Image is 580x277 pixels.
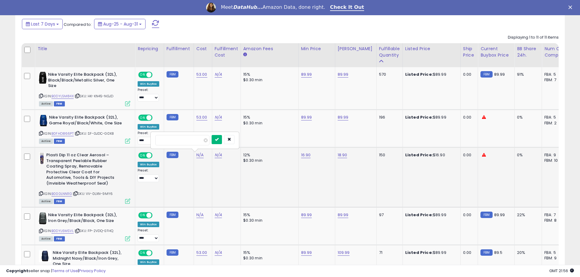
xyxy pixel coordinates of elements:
div: $0.30 min [243,120,294,126]
span: All listings currently available for purchase on Amazon [39,236,53,241]
div: FBA: 5 [544,115,564,120]
a: 89.99 [338,212,349,218]
div: $0.30 min [243,218,294,223]
div: FBM: 2 [544,120,564,126]
span: Aug-25 - Aug-31 [103,21,138,27]
button: Aug-25 - Aug-31 [94,19,146,29]
span: OFF [152,251,161,256]
span: | SKU: HK-KN45-NGJD [75,94,113,99]
div: ASIN: [39,152,130,203]
span: ON [139,251,146,256]
span: OFF [152,72,161,78]
div: FBM: 8 [544,218,564,223]
b: Listed Price: [405,212,433,218]
img: 41PA3RwUMfL._SL40_.jpg [39,152,45,164]
span: OFF [152,115,161,120]
div: Fulfillment Cost [215,46,238,58]
span: FBM [54,139,65,144]
div: FBA: 7 [544,212,564,218]
div: ASIN: [39,212,130,241]
div: FBA: 5 [544,72,564,77]
b: Nike Varsity Elite Backpack (32L), Midnight Navy/Black/Iron Grey, One Size [53,250,127,268]
a: Check It Out [330,4,364,11]
div: Win BuyBox [138,81,159,87]
a: 89.99 [301,212,312,218]
div: 71 [379,250,398,255]
div: Preset: [138,228,159,242]
div: Preset: [138,131,159,145]
a: N/A [215,152,222,158]
span: All listings currently available for purchase on Amazon [39,101,53,106]
div: FBA: 9 [544,152,564,158]
div: Min Price [301,46,332,52]
div: 91% [517,72,537,77]
div: 570 [379,72,398,77]
a: N/A [215,114,222,120]
span: ON [139,72,146,78]
span: 89.5 [494,250,503,255]
div: 0.00 [463,212,473,218]
b: Listed Price: [405,114,433,120]
div: 0.00 [463,115,473,120]
a: 109.99 [338,250,350,256]
span: | SKU: VV-0LXN-9MY6 [73,191,113,196]
div: 20% [517,250,537,255]
a: N/A [196,212,204,218]
div: ASIN: [39,72,130,106]
b: Nike Varsity Elite Backpack (32L), Iron Grey/Black/Black, One Size [48,212,122,225]
div: Ship Price [463,46,475,58]
img: 51ZEIbTCEUL._SL40_.jpg [39,250,51,262]
div: Amazon Fees [243,46,296,52]
span: OFF [152,213,161,218]
div: 0.00 [463,152,473,158]
a: 89.99 [338,114,349,120]
a: B0DYL5M84X [51,94,74,99]
a: 53.00 [196,71,207,78]
a: N/A [215,250,222,256]
div: Fulfillment [167,46,191,52]
b: Listed Price: [405,71,433,77]
small: FBM [167,249,178,256]
div: FBA: 5 [544,250,564,255]
small: Amazon Fees. [243,52,247,57]
span: Last 7 Days [31,21,55,27]
a: 89.99 [338,71,349,78]
div: 22% [517,212,537,218]
div: Meet Amazon Data, done right. [221,4,325,10]
span: 2025-09-8 21:56 GMT [549,268,574,274]
div: FBM: 10 [544,158,564,163]
div: Fulfillable Quantity [379,46,400,58]
img: Profile image for Georgie [206,3,216,12]
div: 15% [243,115,294,120]
a: 89.99 [301,250,312,256]
b: Listed Price: [405,250,433,255]
a: B0FHD866PT [51,131,74,136]
small: FBM [167,152,178,158]
small: FBM [480,71,492,78]
button: Last 7 Days [22,19,63,29]
div: 196 [379,115,398,120]
div: Win BuyBox [138,124,159,130]
div: Win BuyBox [138,222,159,227]
a: B0DYL6MSVL [51,228,74,234]
a: 53.00 [196,250,207,256]
div: $16.90 [405,152,456,158]
div: Cost [196,46,209,52]
div: Displaying 1 to 11 of 11 items [508,35,559,40]
div: $89.99 [405,212,456,218]
strong: Copyright [6,268,28,274]
small: FBM [167,71,178,78]
span: ON [139,115,146,120]
img: 31tbBEhpMnL._SL40_.jpg [39,72,47,84]
span: All listings currently available for purchase on Amazon [39,139,53,144]
div: Repricing [138,46,161,52]
span: FBM [54,199,65,204]
b: Listed Price: [405,152,433,158]
div: Listed Price [405,46,458,52]
a: Terms of Use [52,268,78,274]
div: 15% [243,212,294,218]
span: All listings currently available for purchase on Amazon [39,199,53,204]
div: $0.30 min [243,158,294,163]
img: 51MmukySMAL._SL40_.jpg [39,115,47,127]
div: 0.00 [463,72,473,77]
